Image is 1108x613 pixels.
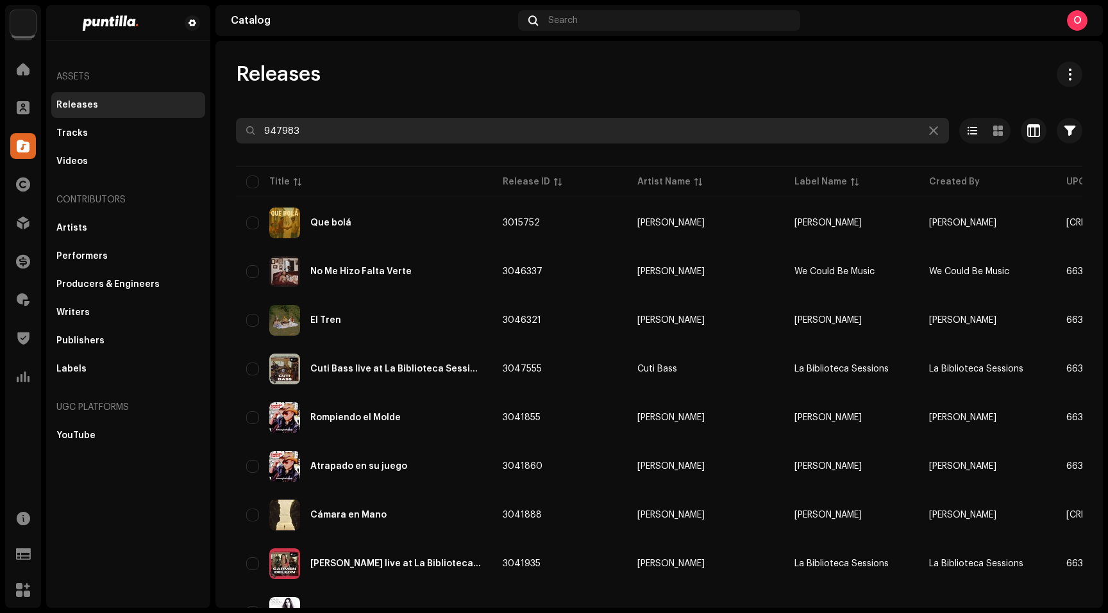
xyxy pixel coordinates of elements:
[56,279,160,290] div: Producers & Engineers
[929,559,1023,568] span: La Biblioteca Sessions
[637,413,774,422] span: Amaury Santacruz
[51,328,205,354] re-m-nav-item: Publishers
[503,218,540,227] span: 3015752
[503,176,550,188] div: Release ID
[929,511,996,519] span: Ernesto Casanova
[637,462,774,471] span: Amaury Santacruz
[56,128,88,138] div: Tracks
[56,336,105,346] div: Publishers
[269,208,300,238] img: ca2ead26-922f-4982-b275-ab96be19326a
[51,392,205,423] re-a-nav-header: UGC Platforms
[269,305,300,336] img: 64b7fdbc-d3e1-4c0b-8b75-d466e40e19ba
[503,316,541,325] span: 3046321
[310,511,387,519] div: Cámara en Mano
[637,364,677,373] div: Cuti Bass
[637,176,691,188] div: Artist Name
[503,462,542,471] span: 3041860
[637,218,705,227] div: [PERSON_NAME]
[51,272,205,297] re-m-nav-item: Producers & Engineers
[269,256,300,287] img: 16589ae9-e00b-4631-9ae2-55fa23bad299
[929,316,996,325] span: Ximena Ingü
[637,559,774,568] span: Carmen DeLeon
[503,511,542,519] span: 3041888
[269,354,300,384] img: 44f5261b-8be3-4232-bf60-6abb80a7ae0f
[1067,10,1087,31] div: O
[503,559,541,568] span: 3041935
[503,267,542,276] span: 3046337
[51,243,205,269] re-m-nav-item: Performers
[51,423,205,448] re-m-nav-item: YouTube
[929,267,1009,276] span: We Could Be Music
[929,462,996,471] span: Amaury Santacruz
[794,462,862,471] span: Amaury Santacruz
[794,511,862,519] span: Ernesto Casanova
[310,413,401,422] div: Rompiendo el Molde
[637,462,705,471] div: [PERSON_NAME]
[929,413,996,422] span: Amaury Santacruz
[236,61,321,87] span: Releases
[269,402,300,433] img: d9edb0d4-e55b-4775-8b8b-9125682b2b32
[637,559,705,568] div: [PERSON_NAME]
[51,120,205,146] re-m-nav-item: Tracks
[929,364,1023,373] span: La Biblioteca Sessions
[637,267,774,276] span: Precious Perez
[310,559,482,568] div: Carmen DeLeon live at La Biblioteca Sessions #07
[56,307,90,318] div: Writers
[56,364,87,374] div: Labels
[503,364,542,373] span: 3047555
[51,149,205,174] re-m-nav-item: Videos
[269,451,300,482] img: 9d940b32-7d93-4983-b55b-7e272fd8b8d1
[269,548,300,579] img: 12a406b0-c798-4c03-8d91-19244a039cbb
[794,413,862,422] span: Amaury Santacruz
[51,356,205,382] re-m-nav-item: Labels
[310,316,341,325] div: El Tren
[310,267,412,276] div: No Me Hizo Falta Verte
[548,15,578,26] span: Search
[637,511,705,519] div: [PERSON_NAME]
[637,316,705,325] div: [PERSON_NAME]
[56,100,98,110] div: Releases
[637,364,774,373] span: Cuti Bass
[10,10,36,36] img: a6437e74-8c8e-4f74-a1ce-131745af0155
[310,218,351,227] div: Que bolá
[637,413,705,422] div: [PERSON_NAME]
[236,118,949,143] input: Search
[51,215,205,241] re-m-nav-item: Artists
[503,413,541,422] span: 3041855
[51,300,205,325] re-m-nav-item: Writers
[637,267,705,276] div: [PERSON_NAME]
[51,184,205,215] re-a-nav-header: Contributors
[269,500,300,530] img: 8094c22b-f525-44d6-8c9b-0f98787ff788
[310,364,482,373] div: Cuti Bass live at La Biblioteca Sessions #48
[794,176,847,188] div: Label Name
[794,316,862,325] span: Ximena Ingü
[56,156,88,167] div: Videos
[637,218,774,227] span: Yissy García
[56,430,96,441] div: YouTube
[269,176,290,188] div: Title
[929,218,996,227] span: Yissy García
[637,316,774,325] span: Ximena Ingü
[231,15,513,26] div: Catalog
[51,61,205,92] re-a-nav-header: Assets
[794,364,889,373] span: La Biblioteca Sessions
[56,223,87,233] div: Artists
[637,511,774,519] span: Nesto Casanova
[56,15,164,31] img: 2b818475-bbf4-4b98-bec1-5711c409c9dc
[310,462,407,471] div: Atrapado en su juego
[56,251,108,261] div: Performers
[794,218,862,227] span: Yissy García
[51,92,205,118] re-m-nav-item: Releases
[794,267,875,276] span: We Could Be Music
[794,559,889,568] span: La Biblioteca Sessions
